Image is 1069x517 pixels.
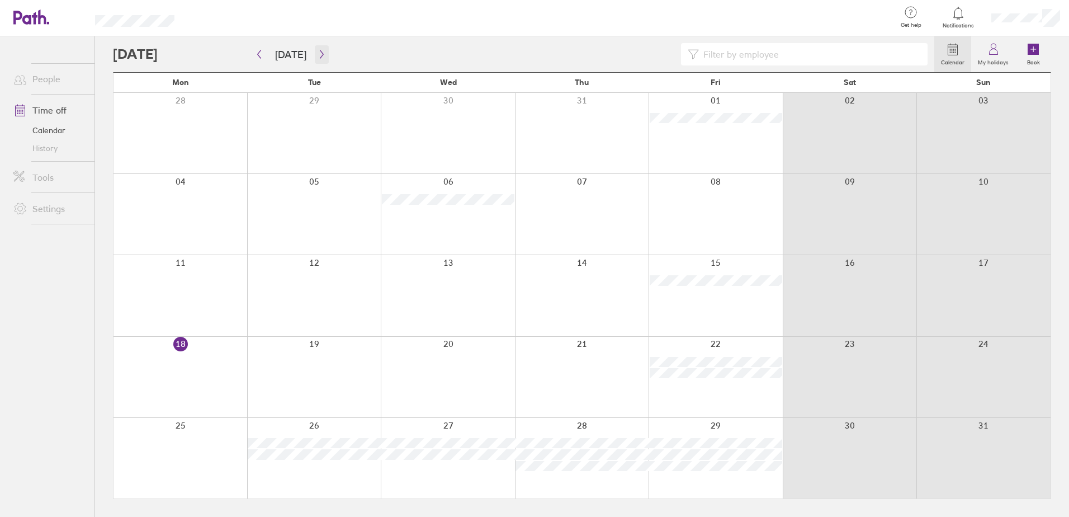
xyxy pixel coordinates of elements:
[308,78,321,87] span: Tue
[934,56,971,66] label: Calendar
[971,56,1015,66] label: My holidays
[4,68,94,90] a: People
[971,36,1015,72] a: My holidays
[1020,56,1047,66] label: Book
[711,78,721,87] span: Fri
[440,78,457,87] span: Wed
[893,22,929,29] span: Get help
[940,22,977,29] span: Notifications
[934,36,971,72] a: Calendar
[976,78,991,87] span: Sun
[4,166,94,189] a: Tools
[1015,36,1051,72] a: Book
[4,198,94,220] a: Settings
[844,78,856,87] span: Sat
[172,78,189,87] span: Mon
[575,78,589,87] span: Thu
[940,6,977,29] a: Notifications
[4,139,94,157] a: History
[266,45,315,64] button: [DATE]
[699,44,921,65] input: Filter by employee
[4,99,94,121] a: Time off
[4,121,94,139] a: Calendar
